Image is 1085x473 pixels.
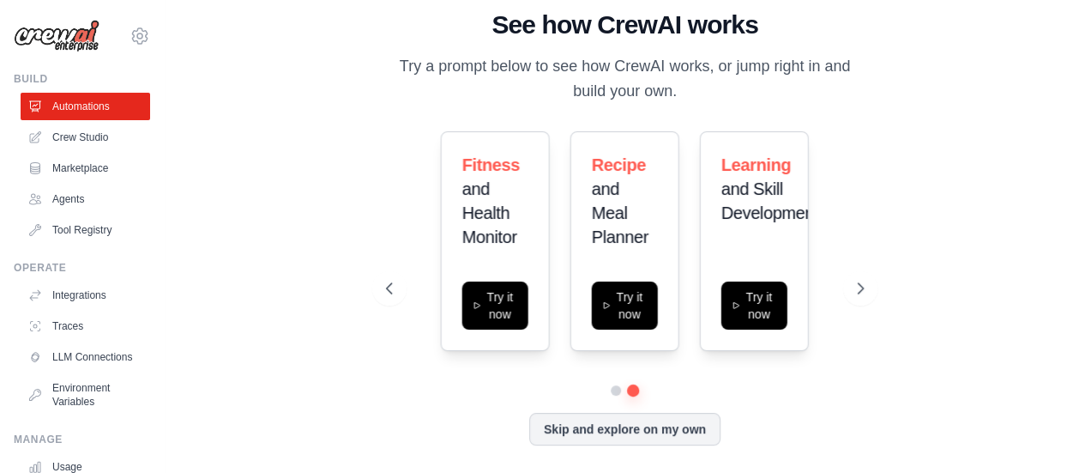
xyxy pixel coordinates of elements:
[14,20,99,52] img: Logo
[462,282,528,330] button: Try it now
[721,179,818,222] span: and Skill Development
[592,179,648,246] span: and Meal Planner
[14,433,150,446] div: Manage
[21,124,150,151] a: Crew Studio
[21,343,150,371] a: LLM Connections
[462,179,517,246] span: and Health Monitor
[999,391,1085,473] iframe: Chat Widget
[462,155,520,174] span: Fitness
[721,282,787,330] button: Try it now
[721,155,791,174] span: Learning
[386,9,864,40] h1: See how CrewAI works
[21,93,150,120] a: Automations
[21,216,150,244] a: Tool Registry
[592,155,646,174] span: Recipe
[14,72,150,86] div: Build
[21,155,150,182] a: Marketplace
[21,185,150,213] a: Agents
[21,312,150,340] a: Traces
[14,261,150,275] div: Operate
[386,54,864,105] p: Try a prompt below to see how CrewAI works, or jump right in and build your own.
[592,282,658,330] button: Try it now
[21,374,150,415] a: Environment Variables
[529,413,720,446] button: Skip and explore on my own
[21,282,150,309] a: Integrations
